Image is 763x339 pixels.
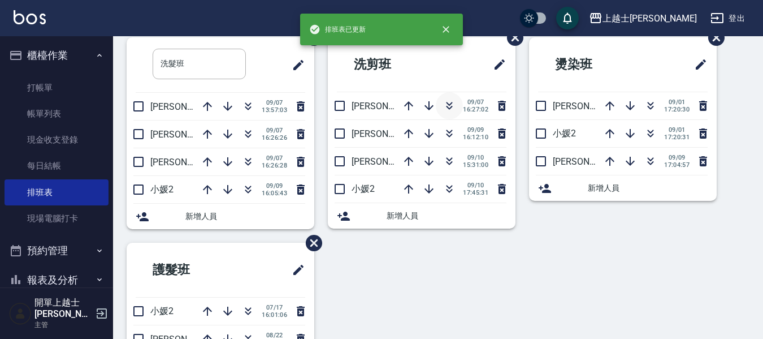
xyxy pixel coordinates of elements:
div: 新增人員 [529,175,717,201]
span: 17:04:57 [664,161,690,169]
span: 16:27:02 [463,106,488,113]
span: 排班表已更新 [309,24,366,35]
span: 16:12:10 [463,134,488,141]
span: 13:57:03 [262,106,287,114]
button: close [433,17,458,42]
span: 09/09 [463,126,488,134]
span: 09/01 [664,126,690,134]
span: 16:05:43 [262,190,287,197]
h2: 燙染班 [538,44,648,85]
span: 修改班表的標題 [486,51,506,78]
span: 09/07 [262,127,287,134]
button: 上越士[PERSON_NAME] [584,7,701,30]
span: 17:45:31 [463,189,488,196]
span: 小媛2 [150,184,174,195]
button: 櫃檯作業 [5,41,109,70]
span: 09/07 [262,155,287,162]
span: 09/10 [463,154,488,161]
span: [PERSON_NAME]12 [553,156,631,167]
button: save [556,7,579,29]
button: 登出 [706,8,749,29]
span: 16:26:28 [262,162,287,169]
span: [PERSON_NAME]12 [352,101,430,111]
button: 報表及分析 [5,265,109,295]
span: 小媛2 [553,128,576,139]
span: 修改班表的標題 [285,256,305,284]
span: 17:20:31 [664,134,690,141]
span: 09/07 [262,99,287,106]
span: 小媛2 [150,306,174,316]
span: [PERSON_NAME]12 [150,101,228,112]
h5: 開單上越士[PERSON_NAME] [34,297,92,320]
h2: 洗剪班 [337,44,447,85]
img: Person [9,302,32,325]
span: 07/17 [262,304,287,311]
span: 修改班表的標題 [687,51,708,78]
a: 帳單列表 [5,101,109,127]
a: 現場電腦打卡 [5,205,109,231]
span: 09/10 [463,182,488,189]
span: [PERSON_NAME]12 [352,128,430,139]
span: 刪除班表 [297,226,324,260]
span: 修改班表的標題 [285,52,305,79]
span: 16:26:26 [262,134,287,141]
img: Logo [14,10,46,24]
span: 09/09 [664,154,690,161]
a: 排班表 [5,179,109,205]
span: 08/22 [262,332,287,339]
span: 16:01:06 [262,311,287,319]
span: 刪除班表 [700,21,726,54]
span: 17:20:30 [664,106,690,113]
span: 新增人員 [588,182,708,194]
span: [PERSON_NAME]12 [150,157,228,168]
h2: 護髮班 [136,250,246,290]
div: 新增人員 [127,204,314,229]
div: 新增人員 [328,203,515,229]
button: 預約管理 [5,236,109,265]
span: 15:31:00 [463,161,488,169]
span: 刪除班表 [297,21,324,54]
a: 現金收支登錄 [5,127,109,153]
span: [PERSON_NAME]8 [150,129,223,140]
span: 09/07 [463,98,488,106]
span: 新增人員 [185,211,305,222]
input: 排版標題 [153,49,246,79]
span: 09/09 [262,182,287,190]
a: 打帳單 [5,75,109,101]
span: 小媛2 [352,183,375,194]
span: 09/01 [664,98,690,106]
span: [PERSON_NAME]8 [553,101,626,111]
div: 上越士[PERSON_NAME] [602,11,697,25]
span: 刪除班表 [498,21,525,54]
a: 每日結帳 [5,153,109,179]
span: 新增人員 [387,210,506,222]
span: [PERSON_NAME]8 [352,156,424,167]
p: 主管 [34,320,92,330]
